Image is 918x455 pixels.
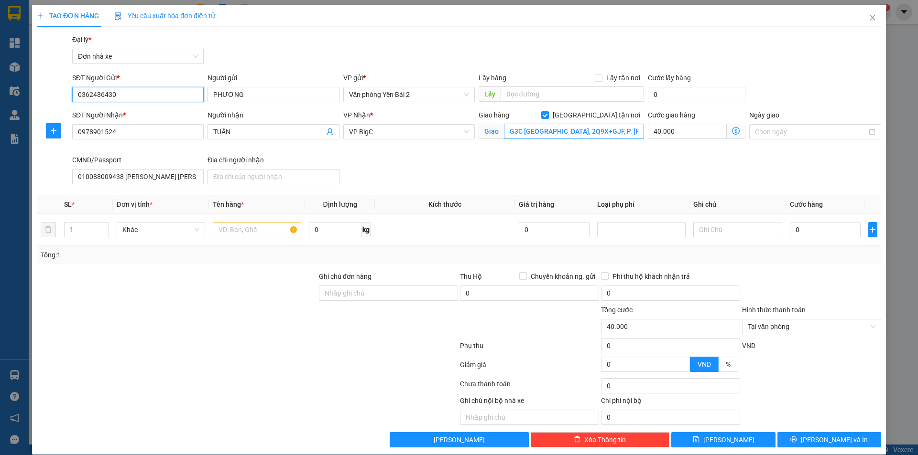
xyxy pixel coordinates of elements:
[349,125,469,139] span: VP BigC
[72,73,204,83] div: SĐT Người Gửi
[742,306,806,314] label: Hình thức thanh toán
[213,222,301,237] input: VD: Bàn, Ghế
[869,14,876,21] span: close
[748,319,875,334] span: Tại văn phòng
[208,73,339,83] div: Người gửi
[602,73,644,83] span: Lấy tận nơi
[72,36,91,43] span: Đại lý
[648,74,691,82] label: Cước lấy hàng
[479,74,506,82] span: Lấy hàng
[749,111,779,119] label: Ngày giao
[479,86,501,102] span: Lấy
[726,360,731,368] span: %
[698,360,711,368] span: VND
[434,434,485,445] span: [PERSON_NAME]
[601,395,740,410] div: Chi phí nội bộ
[504,124,644,139] input: Giao tận nơi
[213,201,244,208] span: Tên hàng
[208,110,339,120] div: Người nhận
[519,222,590,237] input: 0
[479,124,504,139] span: Giao
[755,127,866,137] input: Ngày giao
[460,273,482,280] span: Thu Hộ
[41,222,56,237] button: delete
[601,306,633,314] span: Tổng cước
[64,201,72,208] span: SL
[501,86,644,102] input: Dọc đường
[343,111,370,119] span: VP Nhận
[593,195,689,214] th: Loại phụ phí
[459,360,600,376] div: Giảm giá
[72,155,204,165] div: CMND/Passport
[790,201,823,208] span: Cước hàng
[114,12,215,20] span: Yêu cầu xuất hóa đơn điện tử
[574,436,580,444] span: delete
[609,271,694,282] span: Phí thu hộ khách nhận trả
[390,432,529,447] button: [PERSON_NAME]
[208,169,339,184] input: Địa chỉ của người nhận
[37,12,99,20] span: TẠO ĐƠN HÀNG
[46,127,61,135] span: plus
[531,432,670,447] button: deleteXóa Thông tin
[319,286,458,301] input: Ghi chú đơn hàng
[122,222,199,237] span: Khác
[527,271,599,282] span: Chuyển khoản ng. gửi
[326,128,334,136] span: user-add
[519,201,554,208] span: Giá trị hàng
[117,201,153,208] span: Đơn vị tính
[693,436,699,444] span: save
[801,434,868,445] span: [PERSON_NAME] và In
[349,87,469,102] span: Văn phòng Yên Bái 2
[742,342,755,349] span: VND
[703,434,754,445] span: [PERSON_NAME]
[460,395,599,410] div: Ghi chú nội bộ nhà xe
[459,379,600,395] div: Chưa thanh toán
[671,432,775,447] button: save[PERSON_NAME]
[114,12,122,20] img: icon
[460,410,599,425] input: Nhập ghi chú
[208,155,339,165] div: Địa chỉ người nhận
[868,222,877,237] button: plus
[343,73,475,83] div: VP gửi
[648,87,745,102] input: Cước lấy hàng
[361,222,371,237] span: kg
[459,340,600,357] div: Phụ thu
[648,124,727,139] input: Cước giao hàng
[78,49,198,63] span: Đơn nhà xe
[72,110,204,120] div: SĐT Người Nhận
[693,222,782,237] input: Ghi Chú
[428,201,461,208] span: Kích thước
[549,110,644,120] span: [GEOGRAPHIC_DATA] tận nơi
[859,5,886,32] button: Close
[46,123,61,138] button: plus
[732,127,740,135] span: dollar-circle
[869,226,877,233] span: plus
[479,111,509,119] span: Giao hàng
[584,434,626,445] span: Xóa Thông tin
[648,111,695,119] label: Cước giao hàng
[41,250,354,260] div: Tổng: 1
[689,195,786,214] th: Ghi chú
[37,12,44,19] span: plus
[790,436,797,444] span: printer
[777,432,881,447] button: printer[PERSON_NAME] và In
[319,273,372,280] label: Ghi chú đơn hàng
[323,201,357,208] span: Định lượng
